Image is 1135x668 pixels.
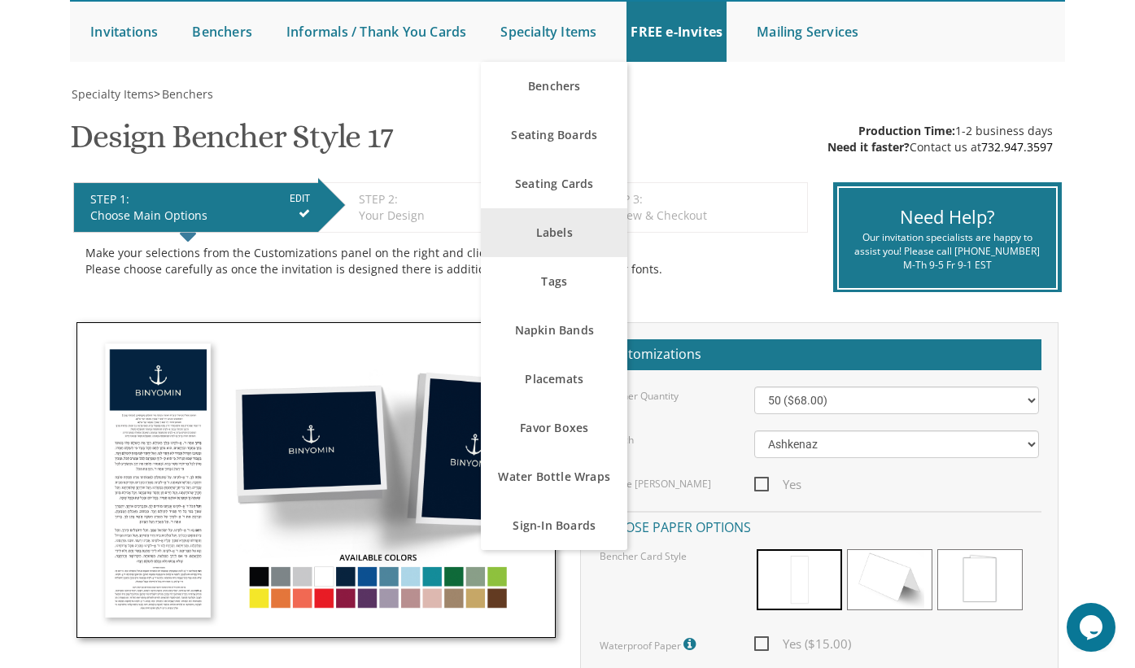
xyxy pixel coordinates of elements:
div: Review & Checkout [604,207,799,224]
div: Your Design [359,207,555,224]
a: Benchers [481,62,627,111]
span: Yes ($15.00) [754,634,851,654]
a: Sign-In Boards [481,501,627,550]
h1: Design Bencher Style 17 [70,119,392,167]
h4: Choose paper options [597,511,1042,539]
a: Benchers [188,2,256,62]
h2: Customizations [597,339,1042,370]
span: Need it faster? [827,139,910,155]
a: Water Bottle Wraps [481,452,627,501]
a: Informals / Thank You Cards [282,2,470,62]
div: Make your selections from the Customizations panel on the right and click NEXT Please choose care... [85,245,796,277]
div: 1-2 business days Contact us at [827,123,1053,155]
a: Tags [481,257,627,306]
label: Bencher Quantity [600,389,679,403]
a: Labels [481,208,627,257]
div: Need Help? [851,204,1044,229]
div: Our invitation specialists are happy to assist you! Please call [PHONE_NUMBER] M-Th 9-5 Fr 9-1 EST [851,230,1044,272]
div: STEP 1: [90,191,310,207]
span: Benchers [162,86,213,102]
iframe: chat widget [1067,603,1119,652]
span: > [154,86,213,102]
span: Specialty Items [72,86,154,102]
a: Placemats [481,355,627,404]
span: Yes [754,474,801,495]
a: Specialty Items [70,86,154,102]
label: Waterproof Paper [600,634,700,655]
a: Specialty Items [496,2,600,62]
a: Seating Cards [481,159,627,208]
label: Bencher Card Style [600,549,687,563]
a: Seating Boards [481,111,627,159]
label: Include [PERSON_NAME] [600,477,711,491]
div: STEP 2: [359,191,555,207]
div: Choose Main Options [90,207,310,224]
div: STEP 3: [604,191,799,207]
a: Benchers [160,86,213,102]
a: 732.947.3597 [981,139,1053,155]
a: Favor Boxes [481,404,627,452]
input: EDIT [290,191,310,206]
a: Invitations [86,2,162,62]
img: dc_style17.jpg [76,322,556,638]
a: Napkin Bands [481,306,627,355]
a: Mailing Services [753,2,862,62]
a: FREE e-Invites [626,2,727,62]
span: Production Time: [858,123,955,138]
